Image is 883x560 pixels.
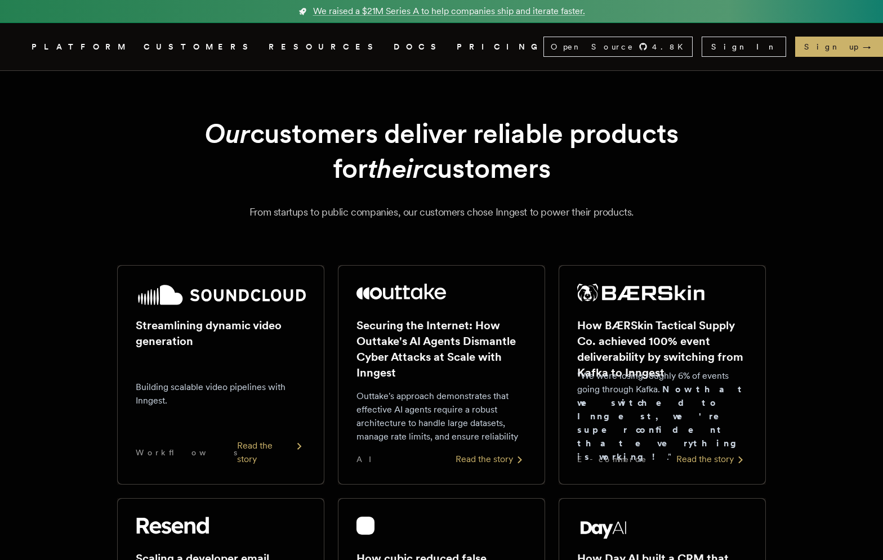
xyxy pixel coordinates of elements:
[144,40,255,54] a: CUSTOMERS
[144,116,739,186] h1: customers deliver reliable products for customers
[863,41,882,52] span: →
[136,517,209,535] img: Resend
[456,453,527,466] div: Read the story
[313,5,585,18] span: We raised a $21M Series A to help companies ship and iterate faster.
[136,380,306,407] p: Building scalable video pipelines with Inngest.
[368,152,423,185] em: their
[577,454,647,465] span: E-commerce
[204,117,250,150] em: Our
[702,37,786,57] a: Sign In
[117,265,324,485] a: SoundCloud logoStreamlining dynamic video generationBuilding scalable video pipelines with Innges...
[356,454,381,465] span: AI
[338,265,545,485] a: Outtake logoSecuring the Internet: How Outtake's AI Agents Dismantle Cyber Attacks at Scale with ...
[356,517,374,535] img: cubic
[457,40,543,54] a: PRICING
[356,317,527,380] h2: Securing the Internet: How Outtake's AI Agents Dismantle Cyber Attacks at Scale with Inngest
[394,40,443,54] a: DOCS
[652,41,690,52] span: 4.8 K
[551,41,634,52] span: Open Source
[356,389,527,443] p: Outtake's approach demonstrates that effective AI agents require a robust architecture to handle ...
[269,40,380,54] button: RESOURCES
[577,317,747,380] h2: How BÆRSkin Tactical Supply Co. achieved 100% event deliverability by switching from Kafka to Inn...
[45,204,838,220] p: From startups to public companies, our customers chose Inngest to power their products.
[676,453,747,466] div: Read the story
[32,40,130,54] button: PLATFORM
[577,369,747,464] p: "We were losing roughly 6% of events going through Kafka. ."
[577,284,704,302] img: BÆRSkin Tactical Supply Co.
[136,447,237,458] span: Workflows
[136,284,306,306] img: SoundCloud
[356,284,446,299] img: Outtake
[237,439,306,466] div: Read the story
[136,317,306,349] h2: Streamlining dynamic video generation
[577,517,630,539] img: Day AI
[559,265,766,485] a: BÆRSkin Tactical Supply Co. logoHow BÆRSkin Tactical Supply Co. achieved 100% event deliverabilit...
